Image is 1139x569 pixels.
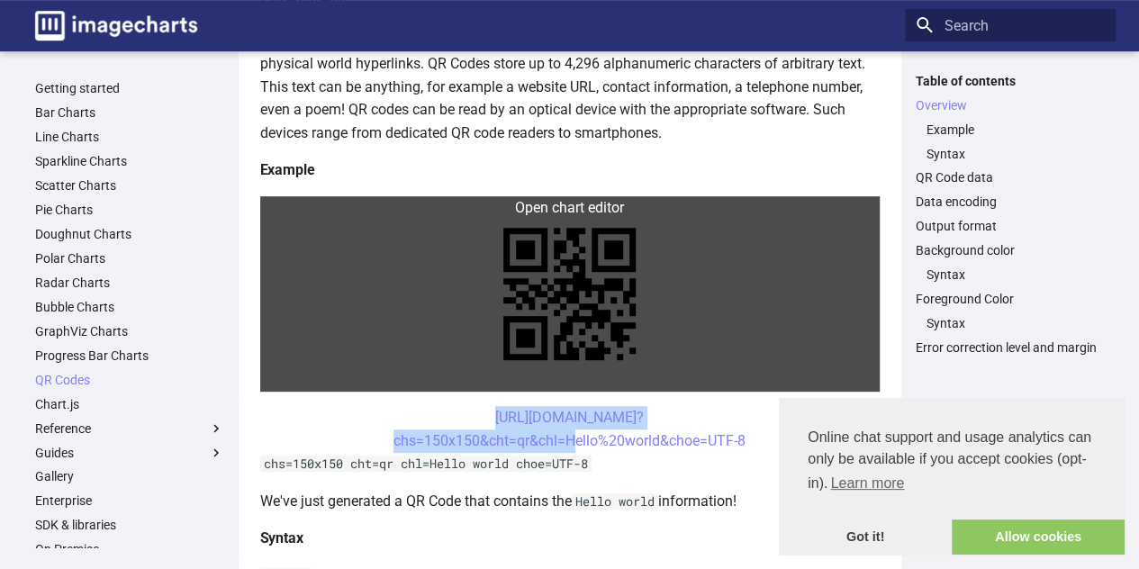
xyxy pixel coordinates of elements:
a: Pie Charts [35,202,224,218]
a: Example [927,122,1105,138]
code: Hello world [572,493,658,510]
a: Gallery [35,468,224,484]
h4: Syntax [260,527,880,550]
h4: Example [260,158,880,182]
a: Overview [916,97,1105,113]
nav: Background color [916,266,1105,283]
a: Scatter Charts [35,177,224,194]
a: Bar Charts [35,104,224,121]
a: Syntax [927,146,1105,162]
a: Getting started [35,80,224,96]
a: Enterprise [35,492,224,509]
nav: Table of contents [905,73,1116,357]
a: SDK & libraries [35,517,224,533]
a: Line Charts [35,129,224,145]
input: Search [905,9,1116,41]
a: Radar Charts [35,275,224,291]
p: We've just generated a QR Code that contains the information! [260,490,880,513]
a: Sparkline Charts [35,153,224,169]
a: Polar Charts [35,250,224,266]
a: Background color [916,242,1105,258]
nav: Overview [916,122,1105,162]
a: allow cookies [952,519,1125,555]
a: QR Code data [916,169,1105,185]
label: Guides [35,445,224,461]
a: Chart.js [35,396,224,412]
a: Doughnut Charts [35,226,224,242]
nav: Foreground Color [916,315,1105,331]
code: chs=150x150 cht=qr chl=Hello world choe=UTF-8 [260,456,592,472]
a: Syntax [927,266,1105,283]
p: QR codes are a popular type of two-dimensional barcode. They are also known as hardlinks or physi... [260,29,880,144]
a: Syntax [927,315,1105,331]
a: On Premise [35,541,224,557]
a: QR Codes [35,372,224,388]
a: Output format [916,218,1105,234]
div: cookieconsent [779,398,1125,555]
a: Image-Charts documentation [28,4,204,48]
a: learn more about cookies [827,470,907,497]
a: GraphViz Charts [35,323,224,339]
a: dismiss cookie message [779,519,952,555]
a: Data encoding [916,194,1105,210]
a: Progress Bar Charts [35,348,224,364]
a: Error correction level and margin [916,339,1105,356]
a: Foreground Color [916,291,1105,307]
label: Reference [35,420,224,437]
a: [URL][DOMAIN_NAME]?chs=150x150&cht=qr&chl=Hello%20world&choe=UTF-8 [393,409,746,449]
img: logo [35,11,197,41]
a: Bubble Charts [35,299,224,315]
span: Online chat support and usage analytics can only be available if you accept cookies (opt-in). [808,427,1096,497]
label: Table of contents [905,73,1116,89]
